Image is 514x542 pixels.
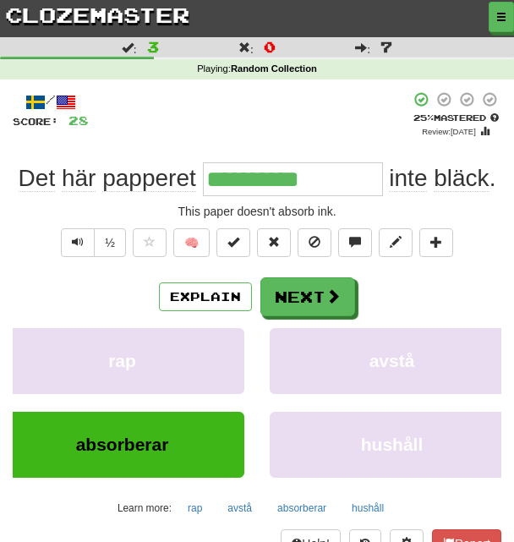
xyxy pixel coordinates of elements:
[413,112,434,123] span: 25 %
[133,228,167,257] button: Favorite sentence (alt+f)
[13,91,89,112] div: /
[422,127,476,136] small: Review: [DATE]
[61,228,95,257] button: Play sentence audio (ctl+space)
[270,328,514,394] button: avstå
[434,165,489,192] span: bläck
[19,165,56,192] span: Det
[231,63,317,74] strong: Random Collection
[369,351,415,370] span: avstå
[76,435,169,454] span: absorberar
[159,282,252,311] button: Explain
[13,203,501,220] div: This paper doesn't absorb ink.
[118,502,172,514] small: Learn more:
[338,228,372,257] button: Discuss sentence (alt+u)
[216,228,250,257] button: Set this sentence to 100% Mastered (alt+m)
[264,38,276,55] span: 0
[147,38,159,55] span: 3
[218,495,261,521] button: avstå
[410,112,501,123] div: Mastered
[94,228,126,257] button: ½
[389,165,427,192] span: inte
[355,41,370,53] span: :
[178,495,211,521] button: rap
[173,228,210,257] button: 🧠
[57,228,126,266] div: Text-to-speech controls
[383,165,496,192] span: .
[419,228,453,257] button: Add to collection (alt+a)
[13,116,58,127] span: Score:
[260,277,355,316] button: Next
[108,351,136,370] span: rap
[102,165,196,192] span: papperet
[342,495,393,521] button: hushåll
[257,228,291,257] button: Reset to 0% Mastered (alt+r)
[122,41,137,53] span: :
[298,228,331,257] button: Ignore sentence (alt+i)
[62,165,96,192] span: här
[270,412,514,478] button: hushåll
[68,113,89,128] span: 28
[379,228,413,257] button: Edit sentence (alt+d)
[268,495,336,521] button: absorberar
[238,41,254,53] span: :
[380,38,392,55] span: 7
[361,435,424,454] span: hushåll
